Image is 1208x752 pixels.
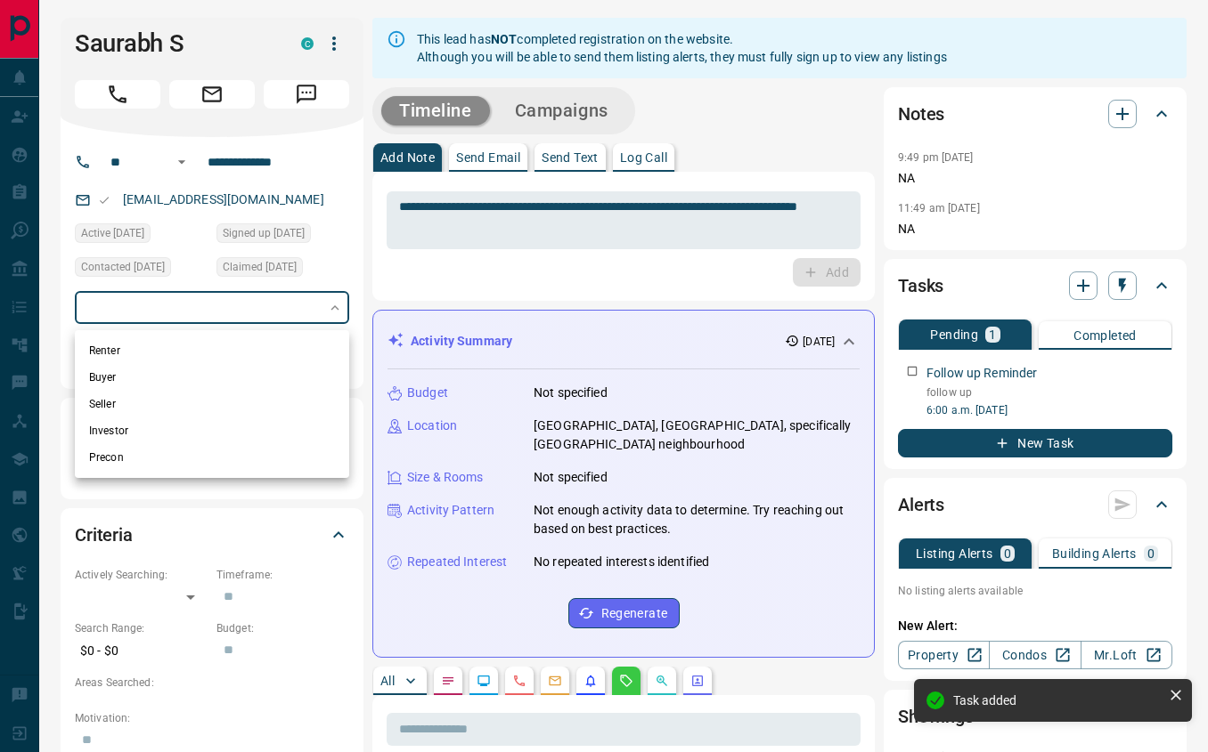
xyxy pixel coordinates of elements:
[75,364,349,391] li: Buyer
[75,444,349,471] li: Precon
[75,337,349,364] li: Renter
[75,417,349,444] li: Investor
[75,391,349,417] li: Seller
[953,693,1162,708] div: Task added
